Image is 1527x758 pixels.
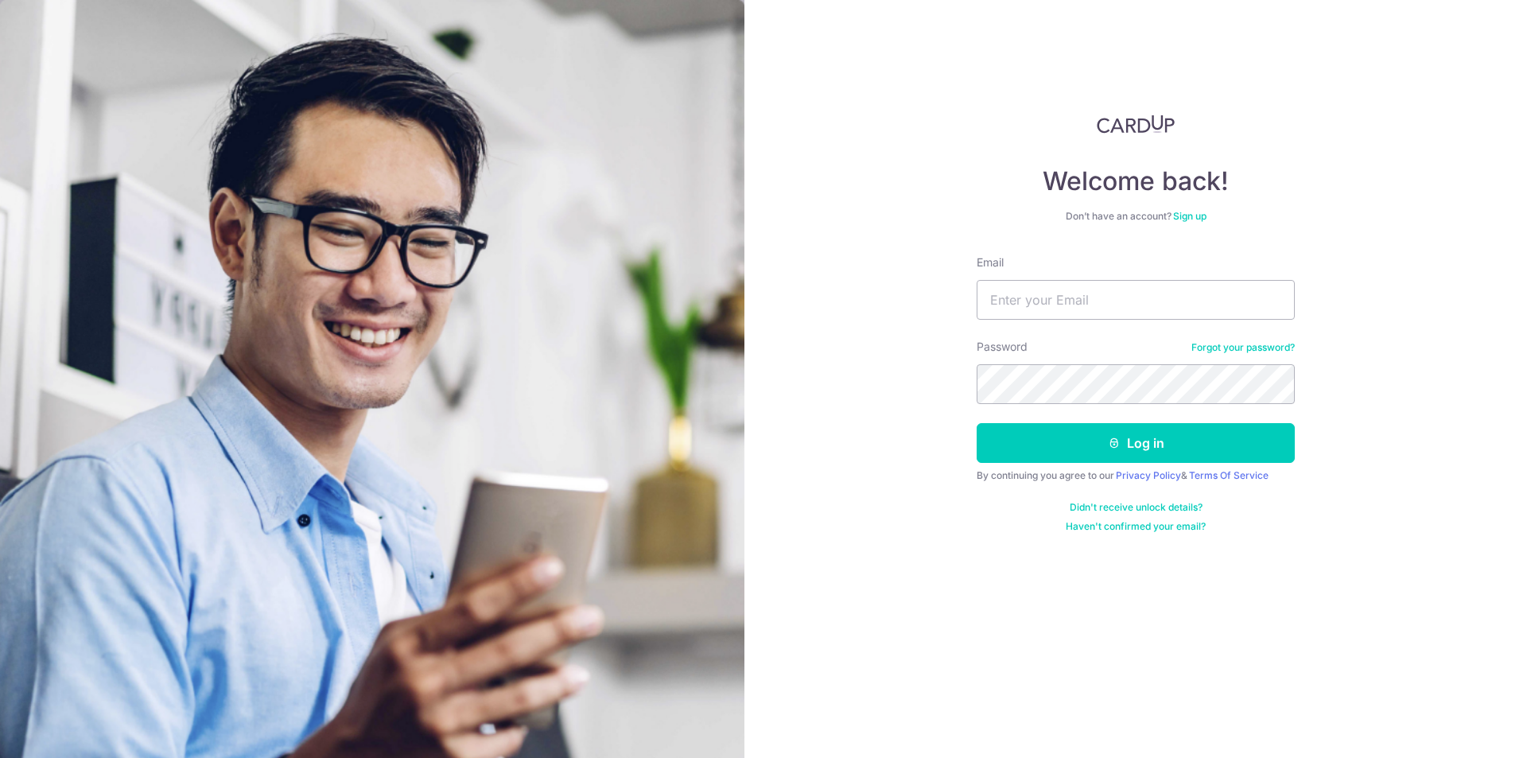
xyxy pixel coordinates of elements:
a: Didn't receive unlock details? [1070,501,1203,514]
a: Haven't confirmed your email? [1066,520,1206,533]
a: Terms Of Service [1189,469,1269,481]
div: Don’t have an account? [977,210,1295,223]
a: Forgot your password? [1191,341,1295,354]
img: CardUp Logo [1097,115,1175,134]
label: Email [977,255,1004,270]
input: Enter your Email [977,280,1295,320]
a: Privacy Policy [1116,469,1181,481]
h4: Welcome back! [977,165,1295,197]
label: Password [977,339,1028,355]
keeper-lock: Open Keeper Popup [1263,290,1282,309]
button: Log in [977,423,1295,463]
a: Sign up [1173,210,1206,222]
div: By continuing you agree to our & [977,469,1295,482]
